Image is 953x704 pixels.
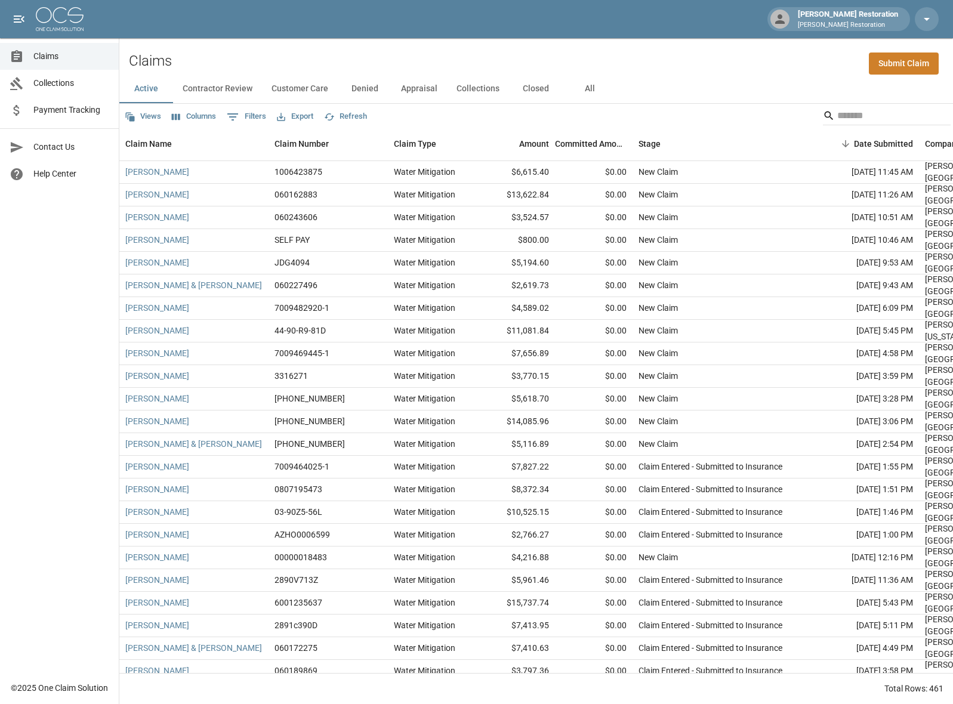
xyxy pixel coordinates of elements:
a: [PERSON_NAME] [125,347,189,359]
div: $0.00 [555,433,633,456]
a: [PERSON_NAME] & [PERSON_NAME] [125,642,262,654]
div: $15,737.74 [477,592,555,615]
div: [DATE] 5:11 PM [812,615,919,637]
div: 060162883 [275,189,317,200]
div: Water Mitigation [394,370,455,382]
div: Water Mitigation [394,483,455,495]
div: $0.00 [555,501,633,524]
div: [DATE] 10:46 AM [812,229,919,252]
div: Water Mitigation [394,325,455,336]
div: © 2025 One Claim Solution [11,682,108,694]
div: $8,372.34 [477,478,555,501]
div: JDG4094 [275,257,310,268]
div: $4,589.02 [477,297,555,320]
div: $4,216.88 [477,546,555,569]
div: Water Mitigation [394,642,455,654]
div: $0.00 [555,456,633,478]
div: [DATE] 3:28 PM [812,388,919,410]
div: [DATE] 1:55 PM [812,456,919,478]
a: [PERSON_NAME] [125,619,189,631]
div: Water Mitigation [394,461,455,473]
div: $11,081.84 [477,320,555,342]
div: 0807195473 [275,483,322,495]
div: Claim Type [394,127,436,160]
div: 6001235637 [275,597,322,609]
div: [DATE] 11:26 AM [812,184,919,206]
div: 1006-42-9588 [275,415,345,427]
div: [PERSON_NAME] Restoration [793,8,903,30]
div: New Claim [639,166,678,178]
a: [PERSON_NAME] [125,393,189,405]
div: $0.00 [555,365,633,388]
div: $0.00 [555,660,633,683]
div: Water Mitigation [394,506,455,518]
div: [DATE] 1:46 PM [812,501,919,524]
div: 060243606 [275,211,317,223]
a: [PERSON_NAME] [125,574,189,586]
div: [DATE] 4:58 PM [812,342,919,365]
div: [DATE] 3:06 PM [812,410,919,433]
a: [PERSON_NAME] [125,665,189,677]
div: 00000018483 [275,551,327,563]
div: 01-009-308006 [275,438,345,450]
div: [DATE] 9:53 AM [812,252,919,274]
div: [DATE] 5:43 PM [812,592,919,615]
div: Water Mitigation [394,257,455,268]
div: [DATE] 4:49 PM [812,637,919,660]
div: $0.00 [555,274,633,297]
button: open drawer [7,7,31,31]
a: Submit Claim [869,53,939,75]
div: Claim Name [119,127,269,160]
div: Water Mitigation [394,551,455,563]
div: $2,619.73 [477,274,555,297]
div: [DATE] 3:58 PM [812,660,919,683]
div: SELF PAY [275,234,310,246]
div: 3316271 [275,370,308,382]
div: Claim Entered - Submitted to Insurance [639,461,782,473]
a: [PERSON_NAME] [125,257,189,268]
a: [PERSON_NAME] [125,551,189,563]
div: $3,524.57 [477,206,555,229]
button: Appraisal [391,75,447,103]
a: [PERSON_NAME] [125,302,189,314]
div: $7,656.89 [477,342,555,365]
div: Stage [639,127,661,160]
div: Water Mitigation [394,347,455,359]
div: 1006423875 [275,166,322,178]
div: New Claim [639,415,678,427]
div: $5,618.70 [477,388,555,410]
button: Show filters [224,107,269,126]
a: [PERSON_NAME] [125,529,189,541]
div: Committed Amount [555,127,633,160]
div: [DATE] 12:16 PM [812,546,919,569]
div: Water Mitigation [394,302,455,314]
span: Collections [33,77,109,89]
div: [DATE] 2:54 PM [812,433,919,456]
div: Claim Number [269,127,388,160]
div: Water Mitigation [394,574,455,586]
div: New Claim [639,325,678,336]
div: $2,766.27 [477,524,555,546]
span: Contact Us [33,141,109,153]
div: $7,827.22 [477,456,555,478]
div: Claim Name [125,127,172,160]
a: [PERSON_NAME] [125,415,189,427]
a: [PERSON_NAME] [125,597,189,609]
div: Claim Entered - Submitted to Insurance [639,642,782,654]
div: $0.00 [555,615,633,637]
div: [DATE] 5:45 PM [812,320,919,342]
div: $0.00 [555,320,633,342]
a: [PERSON_NAME] [125,483,189,495]
div: New Claim [639,370,678,382]
div: Water Mitigation [394,415,455,427]
div: 03-90Z5-56L [275,506,322,518]
a: [PERSON_NAME] [125,189,189,200]
div: Date Submitted [854,127,913,160]
h2: Claims [129,53,172,70]
div: $0.00 [555,388,633,410]
div: Claim Type [388,127,477,160]
button: All [563,75,616,103]
div: Amount [519,127,549,160]
div: $0.00 [555,592,633,615]
div: Claim Entered - Submitted to Insurance [639,665,782,677]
